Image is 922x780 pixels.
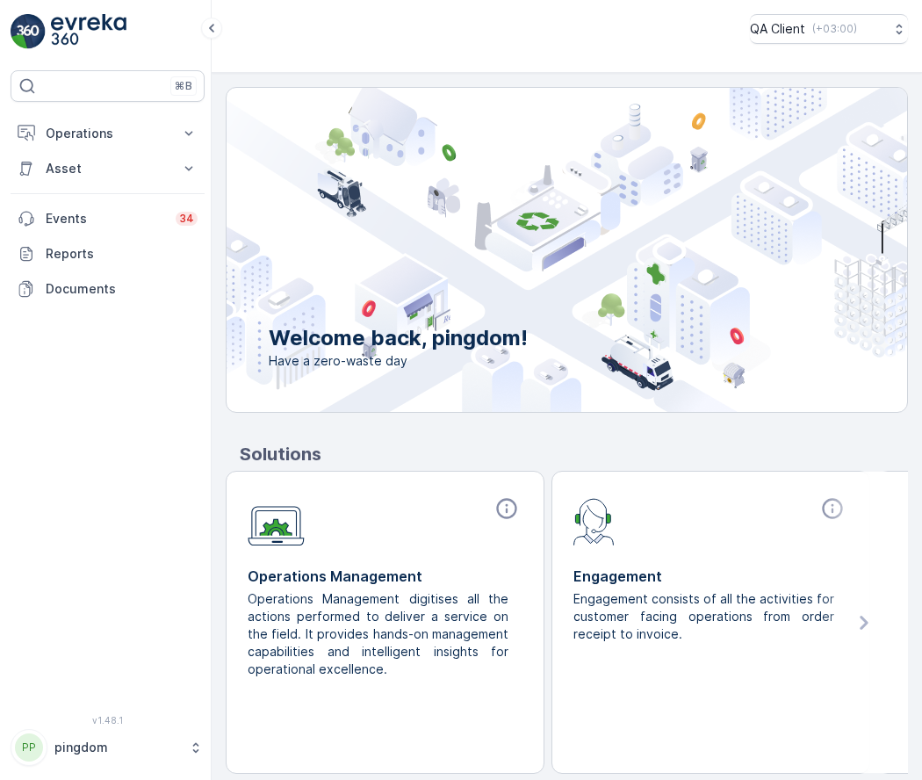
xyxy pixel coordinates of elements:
p: Events [46,210,165,227]
img: module-icon [248,496,305,546]
button: PPpingdom [11,729,205,766]
p: ⌘B [175,79,192,93]
span: v 1.48.1 [11,715,205,726]
img: city illustration [148,88,907,412]
img: module-icon [573,496,615,545]
button: Operations [11,116,205,151]
button: Asset [11,151,205,186]
p: QA Client [750,20,805,38]
p: Operations Management [248,566,522,587]
p: pingdom [54,739,180,756]
p: Reports [46,245,198,263]
p: Engagement consists of all the activities for customer facing operations from order receipt to in... [573,590,834,643]
p: Operations Management digitises all the actions performed to deliver a service on the field. It p... [248,590,508,678]
div: PP [15,733,43,762]
img: logo [11,14,46,49]
a: Documents [11,271,205,307]
span: Have a zero-waste day [269,352,528,370]
p: Welcome back, pingdom! [269,324,528,352]
img: logo_light-DOdMpM7g.png [51,14,126,49]
p: Operations [46,125,169,142]
p: Asset [46,160,169,177]
p: Documents [46,280,198,298]
p: 34 [179,212,194,226]
p: Solutions [240,441,908,467]
p: ( +03:00 ) [812,22,857,36]
a: Reports [11,236,205,271]
a: Events34 [11,201,205,236]
p: Engagement [573,566,848,587]
button: QA Client(+03:00) [750,14,908,44]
